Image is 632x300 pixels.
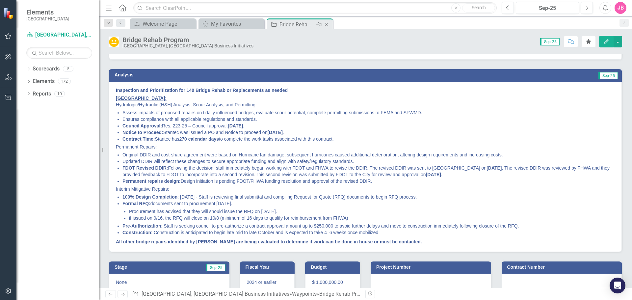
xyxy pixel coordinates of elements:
div: [GEOGRAPHIC_DATA], [GEOGRAPHIC_DATA] Business Initiatives [122,43,253,48]
div: Bridge Rehab Program [279,20,315,29]
h3: Analysis [115,72,359,77]
a: [GEOGRAPHIC_DATA], [GEOGRAPHIC_DATA] Business Initiatives [142,291,289,297]
button: Search [462,3,495,13]
li: Stantec has to complete the work tasks associated with this contract. [122,136,615,142]
input: Search Below... [26,47,92,59]
small: [GEOGRAPHIC_DATA] [26,16,69,21]
a: My Favorites [200,20,263,28]
div: Open Intercom Messenger [610,278,625,293]
strong: Formal RFQ: [122,201,150,206]
u: Permanent Repairs: [116,144,157,150]
h3: Fiscal Year [246,265,292,270]
strong: Council Approval: [122,123,162,128]
h3: Stage [115,265,157,270]
button: Sep-25 [516,2,579,14]
li: : [DATE] - Staff is reviewing final submittal and compiling Request for Quote (RFQ) documents to ... [122,194,615,200]
img: ClearPoint Strategy [3,7,15,19]
li: Stantec was issued a PO and Notice to proceed on . [122,129,615,136]
u: Interim Mitigative Repairs: [116,186,169,192]
a: Elements [33,78,55,85]
strong: [DATE] [228,123,243,128]
h3: Project Number [376,265,488,270]
a: [GEOGRAPHIC_DATA], [GEOGRAPHIC_DATA] Business Initiatives [26,31,92,39]
li: : Staff is seeking council to pre-authorize a contract approval amount up to $250,000 to avoid fu... [122,223,615,229]
li: Ensures compliance with all applicable regulations and standards. [122,116,615,123]
strong: Contract Time: [122,136,155,142]
div: Bridge Rehab Program [122,36,253,43]
img: In Progress [109,37,119,47]
div: 172 [58,79,71,84]
button: JB [615,2,626,14]
li: Assess impacts of proposed repairs on tidally influenced bridges, evaluate scour potential, compl... [122,109,615,116]
u: Hydrologic/Hydraulic (H&H) Analysis, Scour Analysis, and Permitting: [116,102,257,107]
strong: Inspection and Prioritization for 140 Bridge Rehab or Replacements as needed [116,88,288,93]
strong: Construction [122,230,151,235]
h3: Contract Number [507,265,619,270]
li: Design initiation is pending FDOT/FHWA funding resolution and approval of the revised DDIR. [122,178,615,184]
a: Welcome Page [132,20,194,28]
span: Search [472,5,486,10]
span: $ 1,000,000.00 [312,280,343,285]
strong: 100% Design Completion [122,194,177,200]
span: Sep-25 [598,72,618,79]
a: Reports [33,90,51,98]
li: Procurement has advised that they will should issue the RFQ on [DATE]. [129,208,615,215]
span: Sep-25 [206,264,225,271]
strong: Pre-Authorization [122,223,161,229]
li: Following the decision, staff immediately began working with FDOT and FHWA to revise the DDIR. Th... [122,165,615,178]
strong: All other bridge repairs identified by [PERSON_NAME] are being evaluated to determine if work can... [116,239,422,244]
input: Search ClearPoint... [133,2,497,14]
div: 5 [63,66,73,72]
li: Updated DDIR will reflect these changes to secure appropriate funding and align with safety/regul... [122,158,615,165]
div: Bridge Rehab Program [319,291,372,297]
li: Res. 223-25 – Council approval: . [122,123,615,129]
div: Welcome Page [143,20,194,28]
li: documents sent to procurement [DATE]. [122,200,615,221]
strong: [DATE] [426,172,441,177]
strong: 270 calendar days [179,136,219,142]
a: Scorecards [33,65,60,73]
span: 2024 or earlier [247,280,276,285]
li: : Construction is anticipated to begin late mid to late October and is expected to take 4–6 weeks... [122,229,615,236]
strong: Notice to Proceed: [122,130,163,135]
div: 10 [54,91,65,96]
span: Elements [26,8,69,16]
li: if issued on 9/16, the RFQ will close on 10/8 (minimum of 16 days to qualify for reimbursement fr... [129,215,615,221]
li: Original DDIR and cost-share agreement were based on Hurricane Ian damage; subsequent hurricanes ... [122,151,615,158]
h3: Budget [311,265,357,270]
strong: FDOT Revised DDIR: [122,165,168,171]
div: » » [132,290,360,298]
span: None [116,280,127,285]
em: . [254,172,256,177]
strong: [DATE] [487,165,502,171]
span: Sep-25 [540,38,560,45]
strong: Permanent repairs design: [122,178,181,184]
div: Sep-25 [518,4,577,12]
div: My Favorites [211,20,263,28]
strong: [DATE] [267,130,282,135]
a: Waypoints [292,291,317,297]
u: [GEOGRAPHIC_DATA]: [116,95,167,101]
